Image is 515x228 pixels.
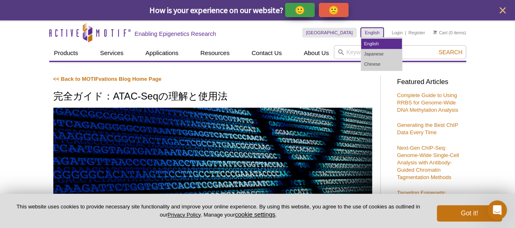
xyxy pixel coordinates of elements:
[334,45,466,59] input: Keyword, Cat. No.
[167,212,200,218] a: Privacy Policy
[433,28,466,38] li: (0 items)
[433,30,437,34] img: Your Cart
[295,5,305,15] p: 🙂
[433,30,447,35] a: Cart
[53,76,162,82] a: << Back to MOTIFvations Blog Home Page
[392,30,403,35] a: Login
[487,200,507,220] iframe: Intercom live chat
[497,5,508,15] button: close
[149,5,283,15] span: How is your experience on our website?
[436,49,465,56] button: Search
[329,5,339,15] p: 🙁
[13,203,423,219] p: This website uses cookies to provide necessary site functionality and improve your online experie...
[397,79,462,86] h3: Featured Articles
[302,28,357,38] a: [GEOGRAPHIC_DATA]
[95,45,129,61] a: Services
[397,145,459,180] a: Next-Gen ChIP-Seq: Genome-Wide Single-Cell Analysis with Antibody-Guided Chromatin Tagmentation M...
[299,45,334,61] a: About Us
[361,39,402,49] a: English
[397,122,458,135] a: Generating the Best ChIP Data Every Time
[135,30,216,38] h2: Enabling Epigenetics Research
[195,45,234,61] a: Resources
[397,92,458,113] a: Complete Guide to Using RRBS for Genome-Wide DNA Methylation Analysis
[53,91,372,103] h1: 完全ガイド：ATAC-Seqの理解と使用法
[438,49,462,55] span: Search
[361,59,402,69] a: Chinese
[361,28,384,38] a: English
[361,49,402,59] a: Japanese
[247,45,287,61] a: Contact Us
[140,45,183,61] a: Applications
[235,211,275,218] button: cookie settings
[49,45,83,61] a: Products
[397,190,459,210] a: Targeting Epigenetic Enzymes for Drug Discovery & Development
[437,205,502,221] button: Got it!
[408,30,425,35] a: Register
[405,28,406,38] li: |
